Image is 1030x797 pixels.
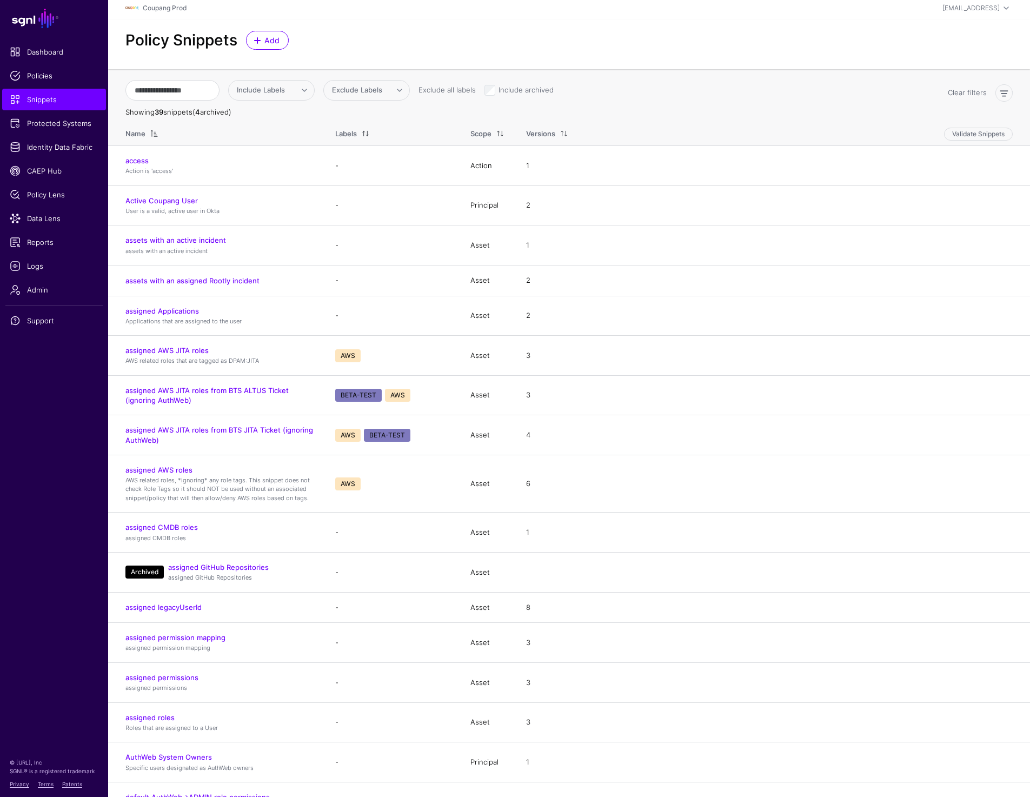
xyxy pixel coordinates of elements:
a: Data Lens [2,208,106,229]
a: assigned permission mapping [125,633,225,642]
a: assigned AWS JITA roles from BTS ALTUS Ticket (ignoring AuthWeb) [125,386,289,404]
td: - [324,592,460,623]
span: Support [10,315,98,326]
span: CAEP Hub [10,165,98,176]
p: assigned GitHub Repositories [168,573,314,582]
td: Asset [460,662,515,702]
td: Asset [460,513,515,553]
td: Asset [460,415,515,455]
a: access [125,156,149,165]
a: Logs [2,255,106,277]
td: Asset [460,553,515,593]
span: Policy Lens [10,189,98,200]
a: Patents [62,781,82,787]
a: Policy Lens [2,184,106,205]
p: Specific users designated as AuthWeb owners [125,763,314,773]
td: Asset [460,336,515,376]
a: Coupang Prod [143,4,187,12]
a: Privacy [10,781,29,787]
td: Asset [460,455,515,513]
div: 3 [524,637,533,648]
a: Reports [2,231,106,253]
td: - [324,265,460,296]
p: AWS related roles, *ignoring* any role tags. This snippet does not check Role Tags so it should N... [125,476,314,503]
td: Principal [460,185,515,225]
p: assigned CMDB roles [125,534,314,543]
a: assets with an assigned Rootly incident [125,276,260,285]
div: 3 [524,350,533,361]
span: BETA-TEST [364,429,410,442]
a: Clear filters [948,88,987,97]
a: assets with an active incident [125,236,226,244]
a: SGNL [6,6,102,30]
label: Include archived [499,85,554,96]
p: SGNL® is a registered trademark [10,767,98,775]
div: Scope [470,129,491,140]
a: assigned permissions [125,673,198,682]
strong: 39 [155,108,163,116]
div: 8 [524,602,533,613]
span: BETA-TEST [335,389,382,402]
td: - [324,553,460,593]
p: AWS related roles that are tagged as DPAM:JITA [125,356,314,366]
p: assigned permission mapping [125,643,314,653]
a: assigned legacyUserId [125,603,202,612]
div: 1 [524,527,531,538]
div: [EMAIL_ADDRESS] [942,3,1000,13]
a: Snippets [2,89,106,110]
p: © [URL], Inc [10,758,98,767]
a: assigned Applications [125,307,199,315]
div: 4 [524,430,533,441]
td: Principal [460,742,515,782]
button: Validate Snippets [944,128,1013,141]
p: assets with an active incident [125,247,314,256]
img: svg+xml;base64,PHN2ZyBpZD0iTG9nbyIgeG1sbnM9Imh0dHA6Ly93d3cudzMub3JnLzIwMDAvc3ZnIiB3aWR0aD0iMTIxLj... [125,2,138,15]
div: Versions [526,129,555,140]
div: 2 [524,310,533,321]
span: Logs [10,261,98,271]
td: - [324,662,460,702]
th: Showing snippets ( archived) [108,107,1030,118]
span: Archived [125,566,164,579]
span: Protected Systems [10,118,98,129]
div: 1 [524,757,531,768]
p: Action is 'access' [125,167,314,176]
span: AWS [385,389,410,402]
span: Data Lens [10,213,98,224]
div: 3 [524,717,533,728]
td: Action [460,146,515,186]
a: Identity Data Fabric [2,136,106,158]
a: CAEP Hub [2,160,106,182]
a: assigned CMDB roles [125,523,198,532]
div: 6 [524,479,533,489]
a: assigned roles [125,713,175,722]
td: Asset [460,592,515,623]
td: - [324,296,460,336]
span: AWS [335,477,361,490]
a: Policies [2,65,106,87]
a: Protected Systems [2,112,106,134]
td: Asset [460,265,515,296]
div: Name [125,129,145,140]
div: 1 [524,240,531,251]
td: - [324,513,460,553]
span: Dashboard [10,47,98,57]
strong: 4 [195,108,200,116]
td: - [324,146,460,186]
a: assigned AWS JITA roles from BTS JITA Ticket (ignoring AuthWeb) [125,426,313,444]
a: assigned GitHub Repositories [168,563,269,572]
a: Dashboard [2,41,106,63]
span: Identity Data Fabric [10,142,98,152]
span: Include Labels [237,85,285,94]
td: - [324,225,460,265]
span: Admin [10,284,98,295]
div: Labels [335,129,357,140]
p: User is a valid, active user in Okta [125,207,314,216]
div: 3 [524,390,533,401]
td: - [324,702,460,742]
span: Snippets [10,94,98,105]
a: assigned AWS JITA roles [125,346,209,355]
h2: Policy Snippets [125,31,237,50]
div: 2 [524,275,533,286]
div: 1 [524,161,531,171]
